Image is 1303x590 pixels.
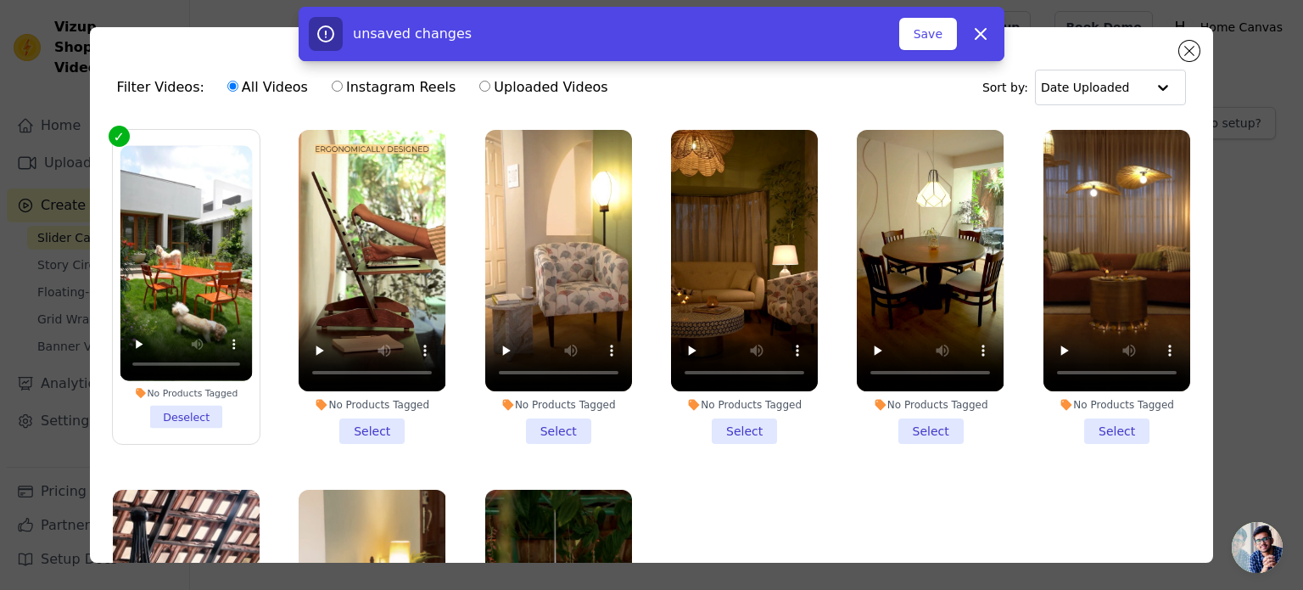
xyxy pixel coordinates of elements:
[1043,398,1190,412] div: No Products Tagged
[485,398,632,412] div: No Products Tagged
[982,70,1187,105] div: Sort by:
[478,76,608,98] label: Uploaded Videos
[299,398,445,412] div: No Products Tagged
[226,76,309,98] label: All Videos
[857,398,1004,412] div: No Products Tagged
[120,387,252,399] div: No Products Tagged
[353,25,472,42] span: unsaved changes
[671,398,818,412] div: No Products Tagged
[1232,522,1283,573] div: Open chat
[117,68,618,107] div: Filter Videos:
[331,76,456,98] label: Instagram Reels
[899,18,957,50] button: Save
